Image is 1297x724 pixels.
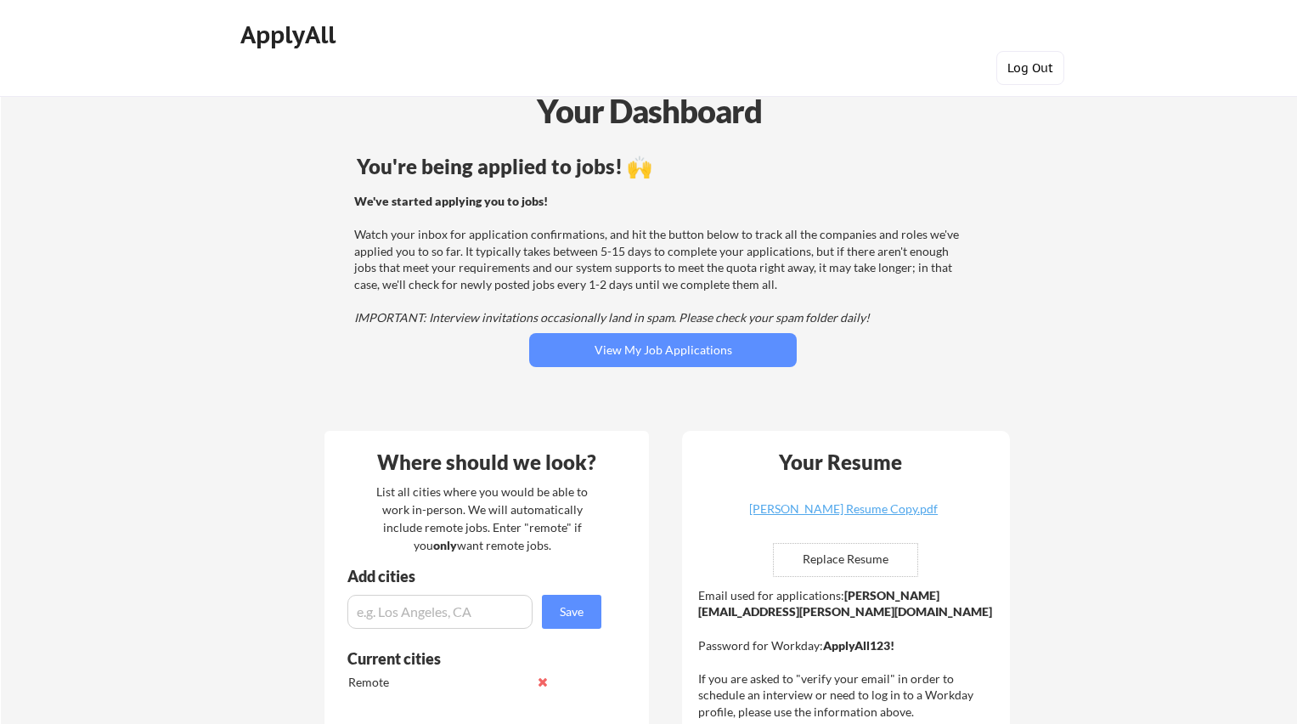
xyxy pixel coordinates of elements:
[329,452,645,472] div: Where should we look?
[742,503,945,515] div: [PERSON_NAME] Resume Copy.pdf
[347,595,533,629] input: e.g. Los Angeles, CA
[542,595,601,629] button: Save
[756,452,924,472] div: Your Resume
[348,674,527,691] div: Remote
[347,651,583,666] div: Current cities
[354,194,548,208] strong: We've started applying you to jobs!
[354,193,967,326] div: Watch your inbox for application confirmations, and hit the button below to track all the compani...
[742,503,945,529] a: [PERSON_NAME] Resume Copy.pdf
[2,87,1297,135] div: Your Dashboard
[354,310,870,325] em: IMPORTANT: Interview invitations occasionally land in spam. Please check your spam folder daily!
[698,588,992,619] strong: [PERSON_NAME][EMAIL_ADDRESS][PERSON_NAME][DOMAIN_NAME]
[365,483,599,554] div: List all cities where you would be able to work in-person. We will automatically include remote j...
[357,156,969,177] div: You're being applied to jobs! 🙌
[240,20,341,49] div: ApplyAll
[529,333,797,367] button: View My Job Applications
[823,638,894,653] strong: ApplyAll123!
[698,587,998,721] div: Email used for applications: Password for Workday: If you are asked to "verify your email" in ord...
[996,51,1064,85] button: Log Out
[347,568,606,584] div: Add cities
[433,538,457,552] strong: only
